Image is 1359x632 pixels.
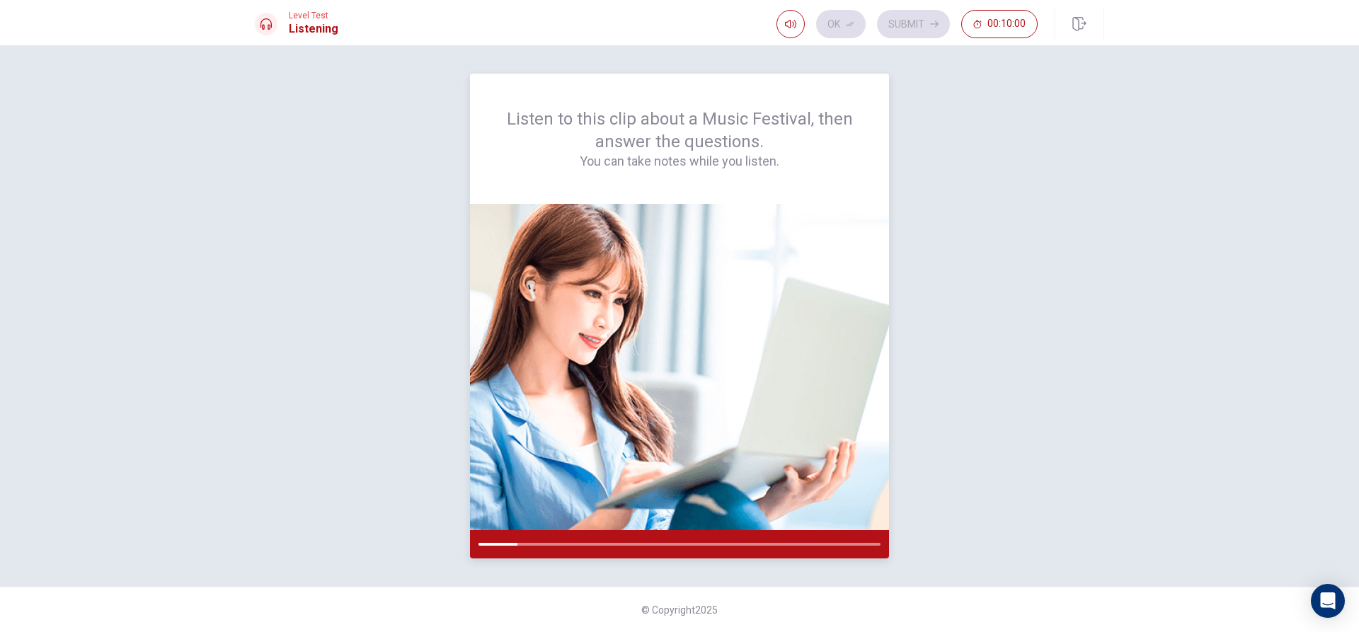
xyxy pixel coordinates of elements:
h1: Listening [289,21,338,38]
span: Level Test [289,11,338,21]
h4: You can take notes while you listen. [504,153,855,170]
div: Listen to this clip about a Music Festival, then answer the questions. [504,108,855,170]
div: Open Intercom Messenger [1311,584,1345,618]
img: passage image [470,204,889,530]
button: 00:10:00 [961,10,1038,38]
span: © Copyright 2025 [641,604,718,616]
span: 00:10:00 [987,18,1026,30]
